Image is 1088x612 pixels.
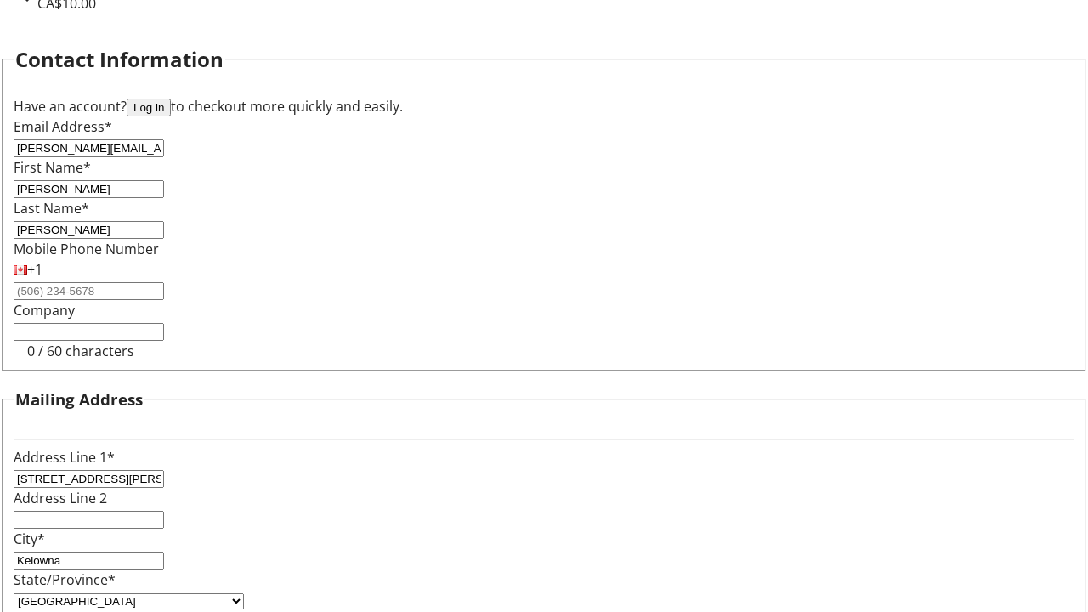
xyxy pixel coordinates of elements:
label: First Name* [14,158,91,177]
label: Last Name* [14,199,89,218]
label: Email Address* [14,117,112,136]
tr-character-limit: 0 / 60 characters [27,342,134,360]
label: Address Line 1* [14,448,115,467]
label: Mobile Phone Number [14,240,159,258]
div: Have an account? to checkout more quickly and easily. [14,96,1074,116]
label: City* [14,530,45,548]
h3: Mailing Address [15,388,143,411]
button: Log in [127,99,171,116]
input: (506) 234-5678 [14,282,164,300]
input: City [14,552,164,569]
label: State/Province* [14,570,116,589]
label: Address Line 2 [14,489,107,507]
input: Address [14,470,164,488]
h2: Contact Information [15,44,224,75]
label: Company [14,301,75,320]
